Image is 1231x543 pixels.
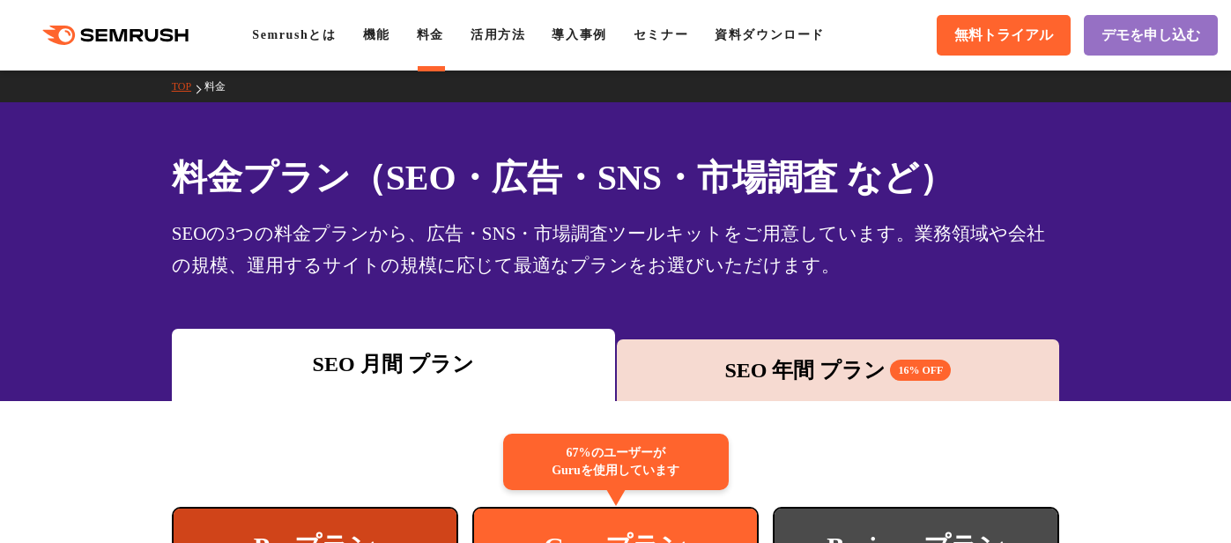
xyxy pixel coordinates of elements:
div: SEO 年間 プラン [626,354,1051,386]
h1: 料金プラン（SEO・広告・SNS・市場調査 など） [172,152,1060,204]
div: SEOの3つの料金プランから、広告・SNS・市場調査ツールキットをご用意しています。業務領域や会社の規模、運用するサイトの規模に応じて最適なプランをお選びいただけます。 [172,218,1060,281]
a: 機能 [363,28,390,41]
a: 料金 [204,80,239,93]
a: Semrushとは [252,28,336,41]
span: 無料トライアル [954,26,1053,45]
a: 活用方法 [471,28,525,41]
a: 無料トライアル [937,15,1071,56]
a: 資料ダウンロード [715,28,825,41]
a: TOP [172,80,204,93]
span: 16% OFF [890,360,951,381]
span: デモを申し込む [1101,26,1200,45]
a: デモを申し込む [1084,15,1218,56]
a: セミナー [634,28,688,41]
div: 67%のユーザーが Guruを使用しています [503,434,729,490]
a: 導入事例 [552,28,606,41]
div: SEO 月間 プラン [181,348,606,380]
a: 料金 [417,28,444,41]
